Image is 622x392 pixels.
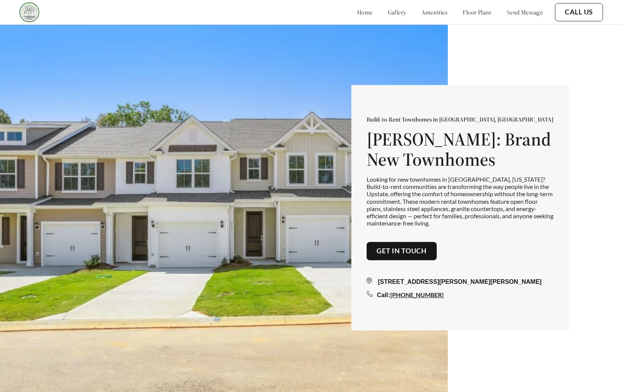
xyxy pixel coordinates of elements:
a: floor plans [463,8,492,16]
a: Get in touch [377,247,427,256]
a: [PHONE_NUMBER] [390,291,444,298]
div: [STREET_ADDRESS][PERSON_NAME][PERSON_NAME] [367,277,554,286]
a: send message [507,8,543,16]
a: amenities [422,8,448,16]
button: Call Us [555,3,603,21]
h1: [PERSON_NAME]: Brand New Townhomes [367,130,554,170]
a: home [357,8,373,16]
p: Looking for new townhomes in [GEOGRAPHIC_DATA], [US_STATE]? Build-to-rent communities are transfo... [367,176,554,227]
img: Company logo [19,2,40,22]
span: Call: [377,292,390,298]
button: Get in touch [367,242,437,261]
a: Call Us [565,8,593,16]
a: gallery [388,8,406,16]
p: Build-to-Rent Townhomes in [GEOGRAPHIC_DATA], [GEOGRAPHIC_DATA] [367,116,554,123]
